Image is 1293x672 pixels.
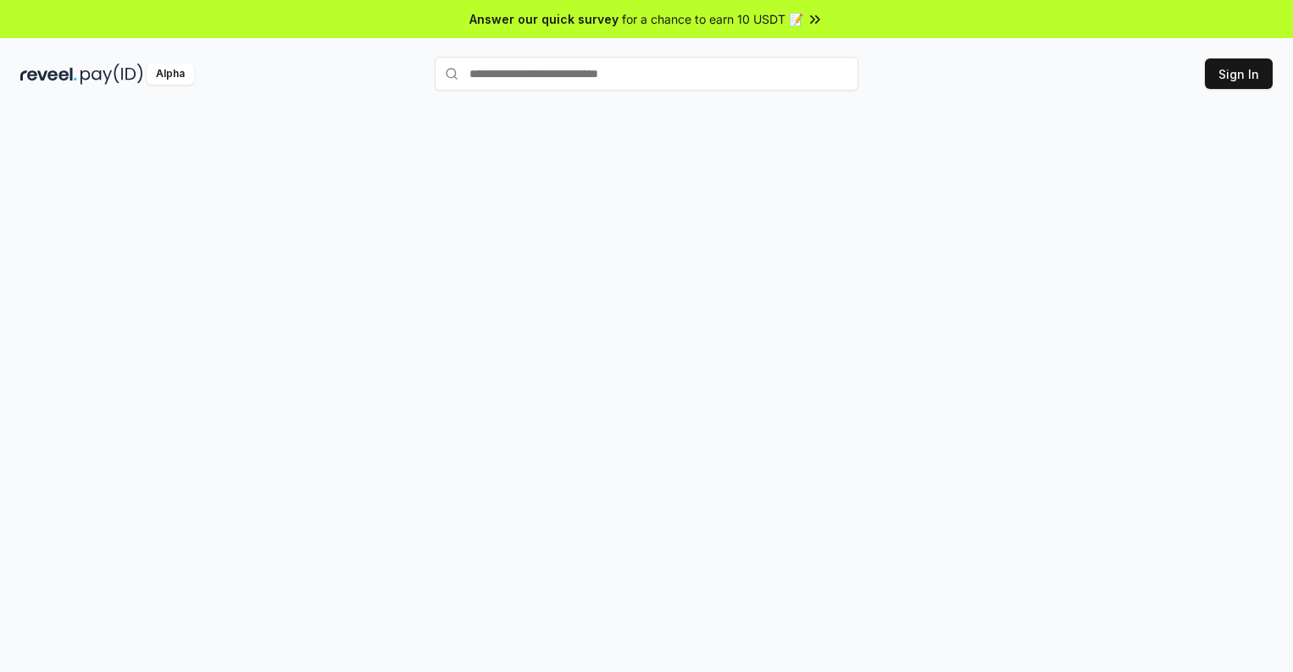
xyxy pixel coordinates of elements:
[1205,58,1273,89] button: Sign In
[147,64,194,85] div: Alpha
[622,10,803,28] span: for a chance to earn 10 USDT 📝
[20,64,77,85] img: reveel_dark
[80,64,143,85] img: pay_id
[469,10,619,28] span: Answer our quick survey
